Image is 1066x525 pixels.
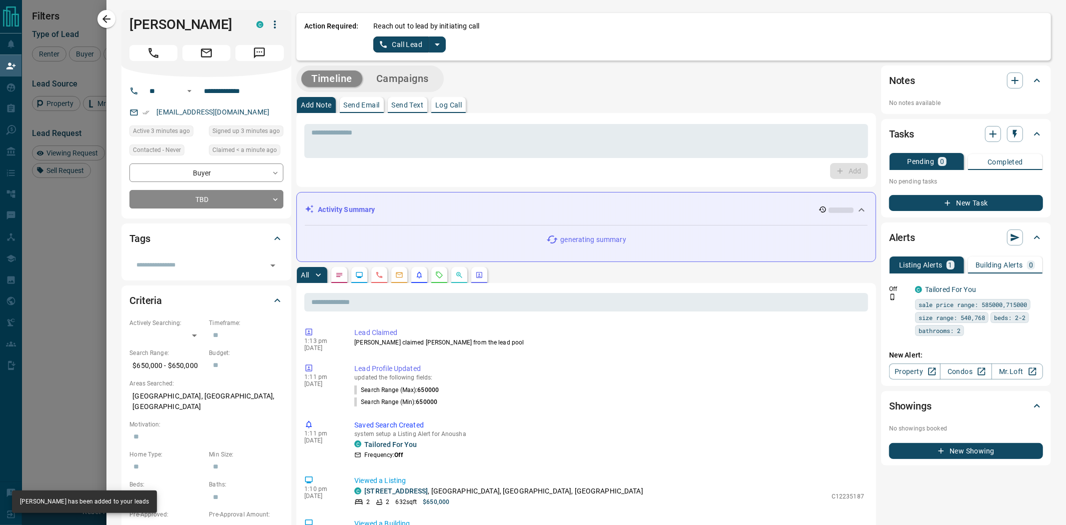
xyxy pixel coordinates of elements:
[129,190,283,208] div: TBD
[129,510,204,519] p: Pre-Approved:
[20,493,149,510] div: [PERSON_NAME] has been added to your leads
[889,98,1043,107] p: No notes available
[889,424,1043,433] p: No showings booked
[889,443,1043,459] button: New Showing
[396,497,417,506] p: 632 sqft
[919,299,1027,309] span: sale price range: 585000,715000
[212,126,280,136] span: Signed up 3 minutes ago
[235,45,283,61] span: Message
[949,261,953,268] p: 1
[129,348,204,357] p: Search Range:
[129,420,283,429] p: Motivation:
[354,420,864,430] p: Saved Search Created
[129,379,283,388] p: Areas Searched:
[889,195,1043,211] button: New Task
[209,480,283,489] p: Baths:
[889,350,1043,360] p: New Alert:
[156,108,269,116] a: [EMAIL_ADDRESS][DOMAIN_NAME]
[301,70,362,87] button: Timeline
[455,271,463,279] svg: Opportunities
[417,386,439,393] span: 650000
[992,363,1043,379] a: Mr.Loft
[925,285,976,293] a: Tailored For You
[373,21,479,31] p: Reach out to lead by initiating call
[889,284,909,293] p: Off
[354,327,864,338] p: Lead Claimed
[129,226,283,250] div: Tags
[889,398,932,414] h2: Showings
[212,145,277,155] span: Claimed < a minute ago
[889,126,914,142] h2: Tasks
[318,204,375,215] p: Activity Summary
[129,450,204,459] p: Home Type:
[209,144,283,158] div: Sun Oct 12 2025
[889,363,941,379] a: Property
[304,492,339,499] p: [DATE]
[1029,261,1033,268] p: 0
[386,497,389,506] p: 2
[354,487,361,494] div: condos.ca
[129,292,162,308] h2: Criteria
[364,440,417,448] a: Tailored For You
[889,72,915,88] h2: Notes
[304,437,339,444] p: [DATE]
[889,229,915,245] h2: Alerts
[209,510,283,519] p: Pre-Approval Amount:
[133,126,190,136] span: Active 3 minutes ago
[129,357,204,374] p: $650,000 - $650,000
[392,101,424,108] p: Send Text
[899,261,943,268] p: Listing Alerts
[129,318,204,327] p: Actively Searching:
[183,85,195,97] button: Open
[395,271,403,279] svg: Emails
[994,312,1026,322] span: beds: 2-2
[355,271,363,279] svg: Lead Browsing Activity
[889,225,1043,249] div: Alerts
[133,145,181,155] span: Contacted - Never
[129,480,204,489] p: Beds:
[416,398,437,405] span: 650000
[142,109,149,116] svg: Email Verified
[889,293,896,300] svg: Push Notification Only
[305,200,868,219] div: Activity Summary
[354,385,439,394] p: Search Range (Max) :
[907,158,934,165] p: Pending
[354,397,437,406] p: Search Range (Min) :
[889,122,1043,146] div: Tasks
[889,394,1043,418] div: Showings
[423,497,449,506] p: $650,000
[129,16,241,32] h1: [PERSON_NAME]
[366,70,439,87] button: Campaigns
[919,325,961,335] span: bathrooms: 2
[364,486,643,496] p: , [GEOGRAPHIC_DATA], [GEOGRAPHIC_DATA], [GEOGRAPHIC_DATA]
[129,45,177,61] span: Call
[354,338,864,347] p: [PERSON_NAME] claimed [PERSON_NAME] from the lead pool
[304,380,339,387] p: [DATE]
[129,125,204,139] div: Sun Oct 12 2025
[560,234,626,245] p: generating summary
[129,288,283,312] div: Criteria
[304,344,339,351] p: [DATE]
[301,101,331,108] p: Add Note
[940,158,944,165] p: 0
[976,261,1023,268] p: Building Alerts
[129,388,283,415] p: [GEOGRAPHIC_DATA], [GEOGRAPHIC_DATA], [GEOGRAPHIC_DATA]
[129,163,283,182] div: Buyer
[335,271,343,279] svg: Notes
[304,373,339,380] p: 1:11 pm
[304,337,339,344] p: 1:13 pm
[364,450,402,459] p: Frequency:
[394,451,402,458] strong: Off
[364,487,428,495] a: [STREET_ADDRESS]
[889,174,1043,189] p: No pending tasks
[209,450,283,459] p: Min Size:
[209,125,283,139] div: Sun Oct 12 2025
[354,440,361,447] div: condos.ca
[889,68,1043,92] div: Notes
[256,21,263,28] div: condos.ca
[182,45,230,61] span: Email
[304,485,339,492] p: 1:10 pm
[988,158,1023,165] p: Completed
[354,475,864,486] p: Viewed a Listing
[304,21,358,52] p: Action Required:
